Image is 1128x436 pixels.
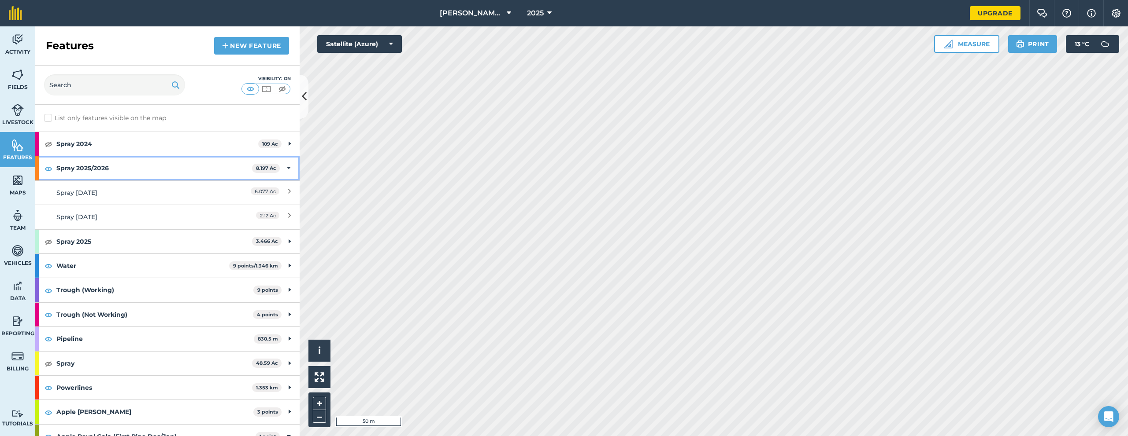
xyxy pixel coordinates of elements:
[45,236,52,247] img: svg+xml;base64,PHN2ZyB4bWxucz0iaHR0cDovL3d3dy53My5vcmcvMjAwMC9zdmciIHdpZHRoPSIxOCIgaGVpZ2h0PSIyNC...
[440,8,503,18] span: [PERSON_NAME]'s Run
[45,333,52,344] img: svg+xml;base64,PHN2ZyB4bWxucz0iaHR0cDovL3d3dy53My5vcmcvMjAwMC9zdmciIHdpZHRoPSIxOCIgaGVpZ2h0PSIyNC...
[256,238,278,244] strong: 3.466 Ac
[257,409,278,415] strong: 3 points
[245,84,256,93] img: svg+xml;base64,PHN2ZyB4bWxucz0iaHR0cDovL3d3dy53My5vcmcvMjAwMC9zdmciIHdpZHRoPSI1MCIgaGVpZ2h0PSI0MC...
[1087,8,1096,18] img: svg+xml;base64,PHN2ZyB4bWxucz0iaHR0cDovL3d3dy53My5vcmcvMjAwMC9zdmciIHdpZHRoPSIxNyIgaGVpZ2h0PSIxNy...
[46,39,94,53] h2: Features
[308,340,330,362] button: i
[45,139,52,149] img: svg+xml;base64,PHN2ZyB4bWxucz0iaHR0cDovL3d3dy53My5vcmcvMjAwMC9zdmciIHdpZHRoPSIxOCIgaGVpZ2h0PSIyNC...
[35,132,300,156] div: Spray 2024109 Ac
[1037,9,1047,18] img: Two speech bubbles overlapping with the left bubble in the forefront
[258,336,278,342] strong: 830.5 m
[35,180,300,205] a: Spray [DATE]6.077 Ac
[35,400,300,424] div: Apple [PERSON_NAME]3 points
[56,254,229,278] strong: Water
[45,407,52,418] img: svg+xml;base64,PHN2ZyB4bWxucz0iaHR0cDovL3d3dy53My5vcmcvMjAwMC9zdmciIHdpZHRoPSIxOCIgaGVpZ2h0PSIyNC...
[313,410,326,423] button: –
[1008,35,1057,53] button: Print
[11,174,24,187] img: svg+xml;base64,PHN2ZyB4bWxucz0iaHR0cDovL3d3dy53My5vcmcvMjAwMC9zdmciIHdpZHRoPSI1NiIgaGVpZ2h0PSI2MC...
[9,6,22,20] img: fieldmargin Logo
[171,80,180,90] img: svg+xml;base64,PHN2ZyB4bWxucz0iaHR0cDovL3d3dy53My5vcmcvMjAwMC9zdmciIHdpZHRoPSIxOSIgaGVpZ2h0PSIyNC...
[1098,406,1119,427] div: Open Intercom Messenger
[44,114,166,123] label: List only features visible on the map
[56,188,213,198] div: Spray [DATE]
[11,315,24,328] img: svg+xml;base64,PD94bWwgdmVyc2lvbj0iMS4wIiBlbmNvZGluZz0idXRmLTgiPz4KPCEtLSBHZW5lcmF0b3I6IEFkb2JlIE...
[214,37,289,55] a: New feature
[56,303,253,326] strong: Trough (Not Working)
[313,397,326,410] button: +
[315,372,324,382] img: Four arrows, one pointing top left, one top right, one bottom right and the last bottom left
[1075,35,1089,53] span: 13 ° C
[1111,9,1121,18] img: A cog icon
[35,327,300,351] div: Pipeline830.5 m
[317,35,402,53] button: Satellite (Azure)
[45,358,52,369] img: svg+xml;base64,PHN2ZyB4bWxucz0iaHR0cDovL3d3dy53My5vcmcvMjAwMC9zdmciIHdpZHRoPSIxOCIgaGVpZ2h0PSIyNC...
[35,303,300,326] div: Trough (Not Working)4 points
[45,382,52,393] img: svg+xml;base64,PHN2ZyB4bWxucz0iaHR0cDovL3d3dy53My5vcmcvMjAwMC9zdmciIHdpZHRoPSIxOCIgaGVpZ2h0PSIyNC...
[1061,9,1072,18] img: A question mark icon
[257,287,278,293] strong: 9 points
[35,254,300,278] div: Water9 points/1.346 km
[251,187,279,195] span: 6.077 Ac
[56,376,252,399] strong: Powerlines
[11,103,24,117] img: svg+xml;base64,PD94bWwgdmVyc2lvbj0iMS4wIiBlbmNvZGluZz0idXRmLTgiPz4KPCEtLSBHZW5lcmF0b3I6IEFkb2JlIE...
[934,35,999,53] button: Measure
[11,33,24,46] img: svg+xml;base64,PD94bWwgdmVyc2lvbj0iMS4wIiBlbmNvZGluZz0idXRmLTgiPz4KPCEtLSBHZW5lcmF0b3I6IEFkb2JlIE...
[256,165,276,171] strong: 8.197 Ac
[222,40,228,51] img: svg+xml;base64,PHN2ZyB4bWxucz0iaHR0cDovL3d3dy53My5vcmcvMjAwMC9zdmciIHdpZHRoPSIxNCIgaGVpZ2h0PSIyNC...
[1016,39,1024,49] img: svg+xml;base64,PHN2ZyB4bWxucz0iaHR0cDovL3d3dy53My5vcmcvMjAwMC9zdmciIHdpZHRoPSIxOSIgaGVpZ2h0PSIyNC...
[527,8,544,18] span: 2025
[261,84,272,93] img: svg+xml;base64,PHN2ZyB4bWxucz0iaHR0cDovL3d3dy53My5vcmcvMjAwMC9zdmciIHdpZHRoPSI1MCIgaGVpZ2h0PSI0MC...
[11,410,24,418] img: svg+xml;base64,PD94bWwgdmVyc2lvbj0iMS4wIiBlbmNvZGluZz0idXRmLTgiPz4KPCEtLSBHZW5lcmF0b3I6IEFkb2JlIE...
[56,278,253,302] strong: Trough (Working)
[45,285,52,296] img: svg+xml;base64,PHN2ZyB4bWxucz0iaHR0cDovL3d3dy53My5vcmcvMjAwMC9zdmciIHdpZHRoPSIxOCIgaGVpZ2h0PSIyNC...
[11,279,24,293] img: svg+xml;base64,PD94bWwgdmVyc2lvbj0iMS4wIiBlbmNvZGluZz0idXRmLTgiPz4KPCEtLSBHZW5lcmF0b3I6IEFkb2JlIE...
[11,350,24,363] img: svg+xml;base64,PD94bWwgdmVyc2lvbj0iMS4wIiBlbmNvZGluZz0idXRmLTgiPz4KPCEtLSBHZW5lcmF0b3I6IEFkb2JlIE...
[11,68,24,81] img: svg+xml;base64,PHN2ZyB4bWxucz0iaHR0cDovL3d3dy53My5vcmcvMjAwMC9zdmciIHdpZHRoPSI1NiIgaGVpZ2h0PSI2MC...
[35,230,300,253] div: Spray 20253.466 Ac
[56,230,252,253] strong: Spray 2025
[257,311,278,318] strong: 4 points
[35,205,300,229] a: Spray [DATE]2.12 Ac
[45,163,52,174] img: svg+xml;base64,PHN2ZyB4bWxucz0iaHR0cDovL3d3dy53My5vcmcvMjAwMC9zdmciIHdpZHRoPSIxOCIgaGVpZ2h0PSIyNC...
[56,400,253,424] strong: Apple [PERSON_NAME]
[56,352,252,375] strong: Spray
[1066,35,1119,53] button: 13 °C
[35,278,300,302] div: Trough (Working)9 points
[11,139,24,152] img: svg+xml;base64,PHN2ZyB4bWxucz0iaHR0cDovL3d3dy53My5vcmcvMjAwMC9zdmciIHdpZHRoPSI1NiIgaGVpZ2h0PSI2MC...
[256,360,278,366] strong: 48.59 Ac
[256,212,279,219] span: 2.12 Ac
[944,40,953,48] img: Ruler icon
[56,327,254,351] strong: Pipeline
[277,84,288,93] img: svg+xml;base64,PHN2ZyB4bWxucz0iaHR0cDovL3d3dy53My5vcmcvMjAwMC9zdmciIHdpZHRoPSI1MCIgaGVpZ2h0PSI0MC...
[1096,35,1114,53] img: svg+xml;base64,PD94bWwgdmVyc2lvbj0iMS4wIiBlbmNvZGluZz0idXRmLTgiPz4KPCEtLSBHZW5lcmF0b3I6IEFkb2JlIE...
[56,156,252,180] strong: Spray 2025/2026
[56,212,213,222] div: Spray [DATE]
[45,260,52,271] img: svg+xml;base64,PHN2ZyB4bWxucz0iaHR0cDovL3d3dy53My5vcmcvMjAwMC9zdmciIHdpZHRoPSIxOCIgaGVpZ2h0PSIyNC...
[35,352,300,375] div: Spray48.59 Ac
[318,345,321,356] span: i
[970,6,1020,20] a: Upgrade
[256,385,278,391] strong: 1.353 km
[56,132,258,156] strong: Spray 2024
[35,156,300,180] div: Spray 2025/20268.197 Ac
[241,75,291,82] div: Visibility: On
[44,74,185,95] input: Search
[45,309,52,320] img: svg+xml;base64,PHN2ZyB4bWxucz0iaHR0cDovL3d3dy53My5vcmcvMjAwMC9zdmciIHdpZHRoPSIxOCIgaGVpZ2h0PSIyNC...
[35,376,300,399] div: Powerlines1.353 km
[233,263,278,269] strong: 9 points / 1.346 km
[11,244,24,257] img: svg+xml;base64,PD94bWwgdmVyc2lvbj0iMS4wIiBlbmNvZGluZz0idXRmLTgiPz4KPCEtLSBHZW5lcmF0b3I6IEFkb2JlIE...
[11,209,24,222] img: svg+xml;base64,PD94bWwgdmVyc2lvbj0iMS4wIiBlbmNvZGluZz0idXRmLTgiPz4KPCEtLSBHZW5lcmF0b3I6IEFkb2JlIE...
[262,141,278,147] strong: 109 Ac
